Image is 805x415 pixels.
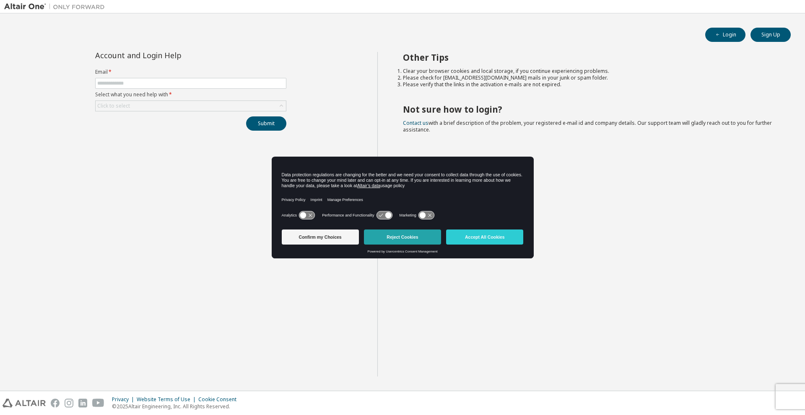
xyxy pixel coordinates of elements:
img: instagram.svg [65,399,73,407]
div: Click to select [96,101,286,111]
label: Select what you need help with [95,91,286,98]
img: Altair One [4,3,109,11]
div: Click to select [97,103,130,109]
p: © 2025 Altair Engineering, Inc. All Rights Reserved. [112,403,241,410]
div: Privacy [112,396,137,403]
h2: Other Tips [403,52,776,63]
a: Contact us [403,119,428,126]
li: Clear your browser cookies and local storage, if you continue experiencing problems. [403,68,776,75]
li: Please verify that the links in the activation e-mails are not expired. [403,81,776,88]
label: Email [95,69,286,75]
button: Sign Up [750,28,791,42]
li: Please check for [EMAIL_ADDRESS][DOMAIN_NAME] mails in your junk or spam folder. [403,75,776,81]
img: youtube.svg [92,399,104,407]
span: with a brief description of the problem, your registered e-mail id and company details. Our suppo... [403,119,772,133]
h2: Not sure how to login? [403,104,776,115]
button: Login [705,28,745,42]
div: Account and Login Help [95,52,248,59]
button: Submit [246,116,286,131]
img: facebook.svg [51,399,60,407]
img: altair_logo.svg [3,399,46,407]
img: linkedin.svg [78,399,87,407]
div: Website Terms of Use [137,396,198,403]
div: Cookie Consent [198,396,241,403]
